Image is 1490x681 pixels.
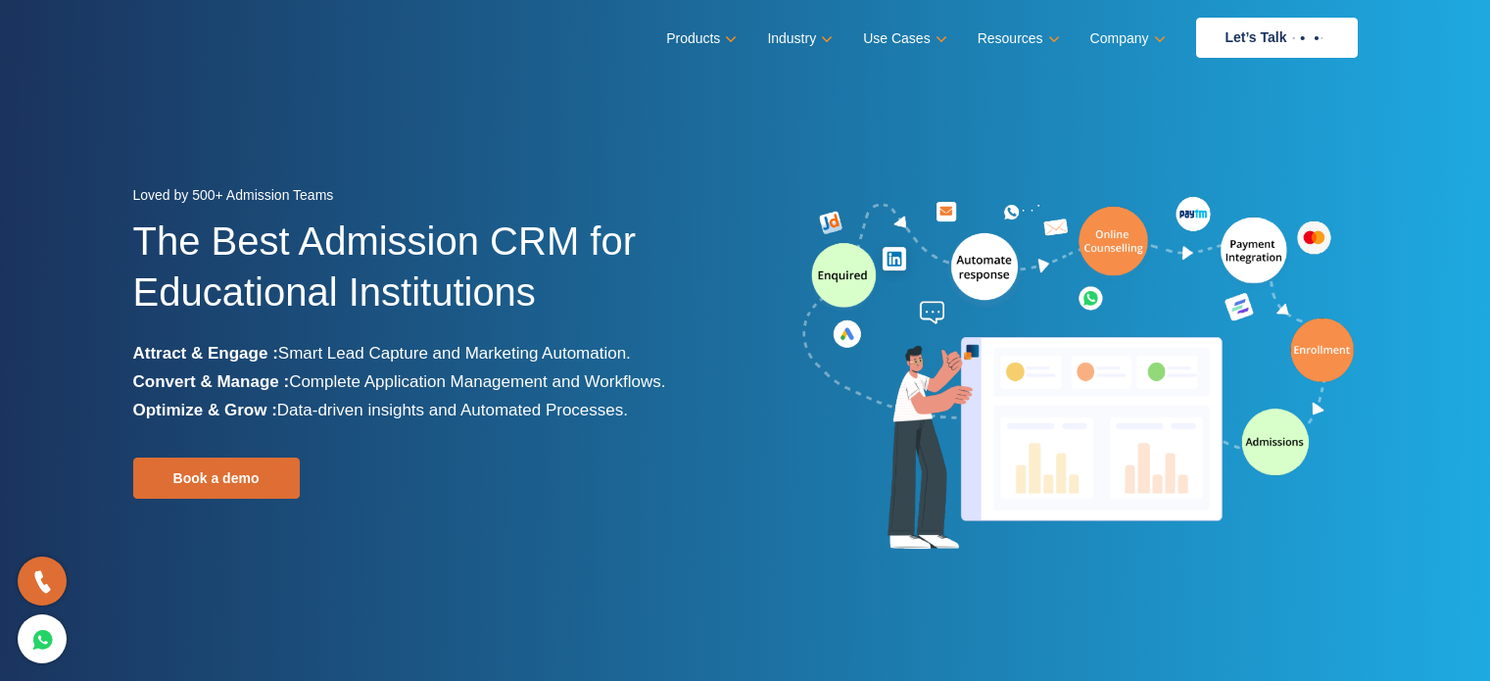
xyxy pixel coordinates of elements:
a: Company [1090,24,1162,53]
div: Loved by 500+ Admission Teams [133,181,731,216]
span: Data-driven insights and Automated Processes. [277,401,628,419]
a: Industry [767,24,829,53]
a: Book a demo [133,458,300,499]
h1: The Best Admission CRM for Educational Institutions [133,216,731,339]
a: Resources [978,24,1056,53]
span: Complete Application Management and Workflows. [289,372,665,391]
b: Convert & Manage : [133,372,290,391]
img: admission-software-home-page-header [799,192,1358,558]
a: Use Cases [863,24,942,53]
a: Let’s Talk [1196,18,1358,58]
span: Smart Lead Capture and Marketing Automation. [278,344,631,363]
b: Attract & Engage : [133,344,278,363]
a: Products [666,24,733,53]
b: Optimize & Grow : [133,401,277,419]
